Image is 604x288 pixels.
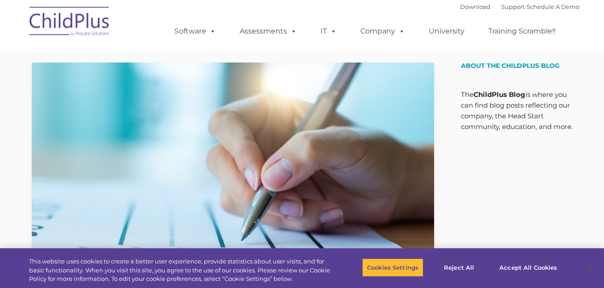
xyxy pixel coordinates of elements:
strong: ChildPlus Blog [473,90,525,99]
div: This website uses cookies to create a better user experience, provide statistics about user visit... [29,257,332,284]
a: IT [312,22,346,40]
button: Close [580,258,600,277]
button: Cookies Settings [362,258,423,277]
p: The is where you can find blog posts reflecting our company, the Head Start community, education,... [461,89,573,132]
a: Software [165,22,225,40]
a: Support [501,3,525,10]
button: Accept All Cookies [494,258,562,277]
a: Schedule A Demo [527,3,579,10]
a: University [420,22,473,40]
font: | [460,3,579,10]
button: Reject All [431,258,487,277]
a: Download [460,3,490,10]
a: Company [351,22,414,40]
a: Assessments [231,22,306,40]
img: ChildPlus by Procare Solutions [25,0,114,45]
a: Training Scramble!! [479,22,565,40]
span: About the ChildPlus Blog [461,62,560,70]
